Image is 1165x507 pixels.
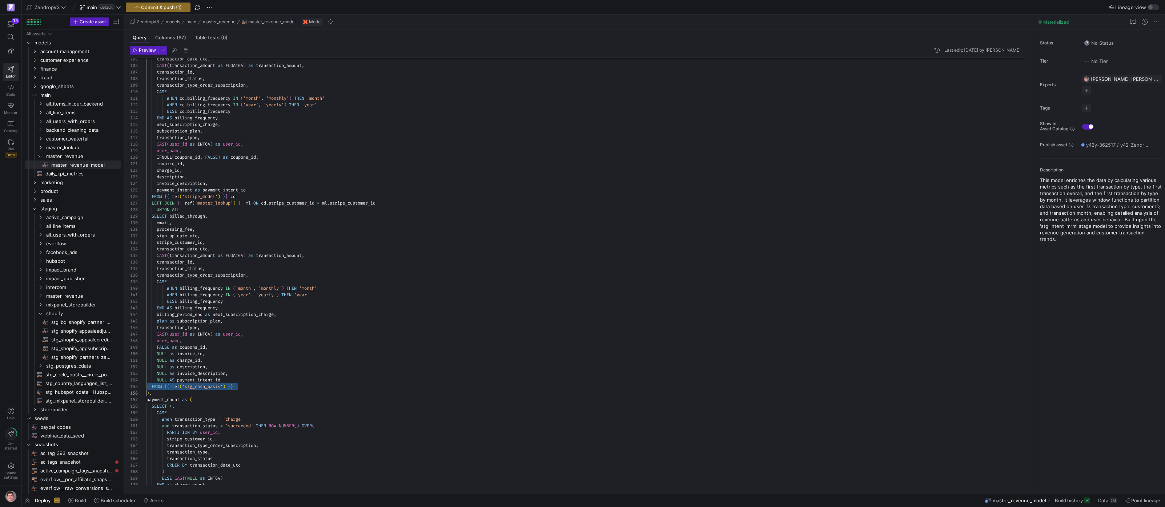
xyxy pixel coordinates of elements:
div: 120 [130,154,138,161]
span: all_items_in_our_backend [46,100,120,108]
a: paypal_codes​​​​​​ [25,423,121,431]
button: Build scheduler [91,494,139,507]
button: y42y-362517 / y42_ZendropV3_main / master_revenue_model [1079,140,1152,150]
span: } [223,194,225,199]
span: as [248,63,253,68]
span: intercom [46,283,120,292]
div: Press SPACE to select this row. [25,47,121,56]
span: cd [180,95,185,101]
span: billing_frequency [187,108,230,114]
span: 'monthly' [266,95,289,101]
span: fraud [40,74,120,82]
span: { [164,194,167,199]
span: 'month' [243,95,261,101]
span: main [40,91,120,99]
span: , [180,167,182,173]
span: models [35,39,120,47]
span: daily_kpi_metrics​​​​​​​​​​ [45,170,112,178]
div: 124 [130,180,138,187]
p: This model enriches the data by calculating various metrics such as the first transaction by type... [1040,177,1162,242]
span: account management [40,47,120,56]
span: ) [210,141,213,147]
span: stg_circle_posts__circle_posts​​​​​​​​​​ [45,371,112,379]
div: 122 [130,167,138,174]
span: , [218,115,220,121]
span: ELSE [167,108,177,114]
div: 114 [130,115,138,121]
span: . [185,108,187,114]
span: invoice_description [157,181,205,186]
div: 106 [130,62,138,69]
span: customer_waterfall [46,135,120,143]
span: stg_shopify_appsubscriptionsale__shopify_appsubscriptionsale2024​​​​​​​​​​ [51,344,112,353]
span: y42y-362517 / y42_ZendropV3_main / master_revenue_model [1086,142,1150,148]
div: Press SPACE to select this row. [25,143,121,152]
span: Show in Asset Catalog [1040,121,1068,131]
span: as [223,154,228,160]
span: (0) [221,35,228,40]
div: Press SPACE to select this row. [25,169,121,178]
span: 'stripe_model' [182,194,218,199]
span: Tags [1040,106,1076,111]
a: stg_bq_shopify_partner_api__zendrop_shopify_api_shopify_app_subscription_sale_historical​​​​​​​​​​ [25,318,121,326]
span: ( [241,95,243,101]
span: everflow__raw_conversions_snapshot​​​​​​​ [40,484,112,492]
span: , [180,148,182,154]
span: everflow [46,239,120,248]
button: Build history [1052,494,1093,507]
span: backend_cleaning_data [46,126,120,134]
button: maindefault [78,3,123,12]
a: everflow__per_affiliate_snapshot​​​​​​​ [25,475,121,484]
a: stg_shopify_partners_zendrop​​​​​​​​​​ [25,353,121,361]
div: Press SPACE to select this row. [25,38,121,47]
span: ( [241,102,243,108]
span: transaction_status [157,76,202,82]
span: } [225,194,228,199]
span: , [218,122,220,127]
span: , [205,181,208,186]
a: stg_country_languages_list__country_languages_list​​​​​​​​​​ [25,379,121,388]
span: stg_country_languages_list__country_languages_list​​​​​​​​​​ [45,379,112,388]
button: master_revenue [201,17,237,26]
span: THEN [294,95,304,101]
div: Press SPACE to select this row. [25,126,121,134]
div: Press SPACE to select this row. [25,99,121,108]
span: master_lookup [46,143,120,152]
span: , [200,128,202,134]
span: Catalog [4,128,17,133]
span: 'year' [243,102,258,108]
span: subscription_plan [157,128,200,134]
span: Columns [155,35,186,40]
div: 117 [130,134,138,141]
span: FLOAT64 [225,63,243,68]
span: ) [289,95,292,101]
img: https://storage.googleapis.com/y42-prod-data-exchange/images/G2kHvxVlt02YItTmblwfhPy4mK5SfUxFU6Tr... [1084,76,1089,82]
div: 121 [130,161,138,167]
span: { [180,200,182,206]
span: , [246,82,248,88]
span: cd [230,194,236,199]
span: all_users_with_orders [46,231,120,239]
span: Publish asset [1040,142,1067,147]
span: (67) [177,35,186,40]
span: marketing [40,178,120,187]
span: invoice_id [157,161,182,167]
span: Data [1098,498,1108,503]
span: END [157,115,164,121]
span: Model [309,19,322,24]
span: INT64 [197,141,210,147]
span: 'year' [302,102,317,108]
span: FROM [152,194,162,199]
span: user_id [169,141,187,147]
span: all_line_items [46,222,120,230]
span: Code [6,92,15,96]
span: ZendropV3 [137,19,159,24]
span: charge_id [157,167,180,173]
span: Build [75,498,86,503]
span: impact_brand [46,266,120,274]
span: { [167,194,169,199]
button: master_revenue_model [240,17,297,26]
span: active_campaign [46,213,120,222]
span: JOIN [164,200,174,206]
button: No tierNo Tier [1082,56,1110,66]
